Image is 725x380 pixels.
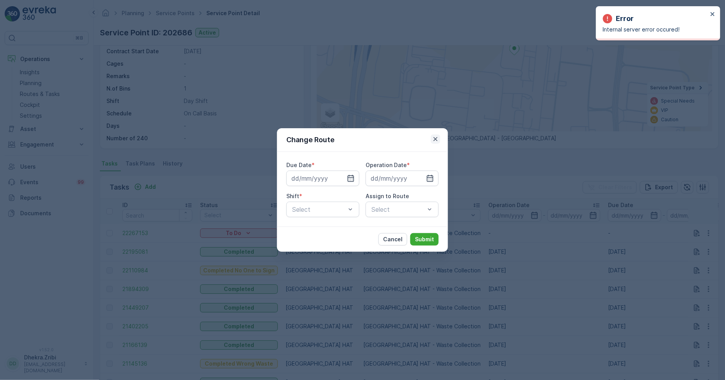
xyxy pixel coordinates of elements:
[371,205,425,214] p: Select
[286,171,359,186] input: dd/mm/yyyy
[286,134,335,145] p: Change Route
[603,26,708,33] p: Internal server error occured!
[410,233,439,246] button: Submit
[366,171,439,186] input: dd/mm/yyyy
[378,233,407,246] button: Cancel
[366,193,409,199] label: Assign to Route
[383,235,403,243] p: Cancel
[366,162,407,168] label: Operation Date
[286,193,299,199] label: Shift
[710,11,716,18] button: close
[415,235,434,243] p: Submit
[292,205,346,214] p: Select
[286,162,312,168] label: Due Date
[616,13,634,24] p: Error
